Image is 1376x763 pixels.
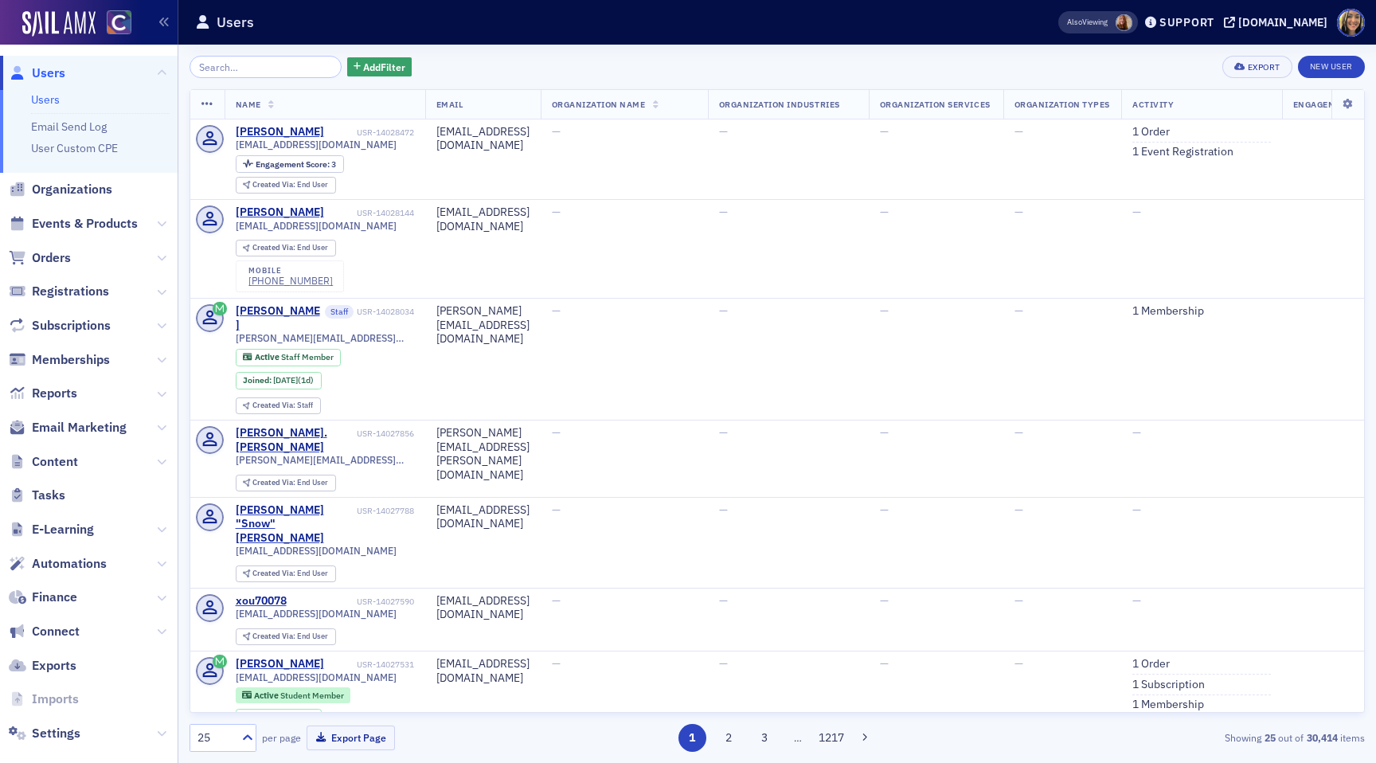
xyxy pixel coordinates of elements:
[273,374,298,385] span: [DATE]
[363,60,405,74] span: Add Filter
[326,659,414,670] div: USR-14027531
[719,593,728,608] span: —
[436,304,530,346] div: [PERSON_NAME][EMAIL_ADDRESS][DOMAIN_NAME]
[1132,145,1233,159] a: 1 Event Registration
[197,730,233,746] div: 25
[289,597,414,607] div: USR-14027590
[252,179,297,190] span: Created Via :
[236,545,397,557] span: [EMAIL_ADDRESS][DOMAIN_NAME]
[236,628,336,645] div: Created Via: End User
[32,351,110,369] span: Memberships
[9,351,110,369] a: Memberships
[880,503,889,517] span: —
[1238,15,1327,29] div: [DOMAIN_NAME]
[1067,17,1082,27] div: Also
[880,303,889,318] span: —
[9,589,77,606] a: Finance
[552,99,646,110] span: Organization Name
[256,158,331,170] span: Engagement Score :
[9,657,76,675] a: Exports
[236,372,322,389] div: Joined: 2025-09-16 00:00:00
[1132,678,1205,692] a: 1 Subscription
[1132,99,1174,110] span: Activity
[32,317,111,335] span: Subscriptions
[9,555,107,573] a: Automations
[1132,657,1170,671] a: 1 Order
[787,730,809,745] span: …
[357,506,414,516] div: USR-14027788
[190,56,342,78] input: Search…
[719,425,728,440] span: —
[1304,730,1340,745] strong: 30,414
[1116,14,1132,31] span: Sheila Duggan
[1014,124,1023,139] span: —
[1014,425,1023,440] span: —
[9,691,79,708] a: Imports
[9,623,80,640] a: Connect
[31,141,118,155] a: User Custom CPE
[236,687,351,703] div: Active: Active: Student Member
[9,419,127,436] a: Email Marketing
[1132,503,1141,517] span: —
[236,177,336,194] div: Created Via: End User
[436,125,530,153] div: [EMAIL_ADDRESS][DOMAIN_NAME]
[552,425,561,440] span: —
[1132,593,1141,608] span: —
[243,375,273,385] span: Joined :
[252,632,328,641] div: End User
[880,425,889,440] span: —
[242,691,343,701] a: Active Student Member
[31,92,60,107] a: Users
[262,730,301,745] label: per page
[236,304,322,332] a: [PERSON_NAME]
[252,181,328,190] div: End User
[273,375,314,385] div: (1d)
[32,555,107,573] span: Automations
[436,503,530,531] div: [EMAIL_ADDRESS][DOMAIN_NAME]
[9,487,65,504] a: Tasks
[9,521,94,538] a: E-Learning
[678,724,706,752] button: 1
[1159,15,1214,29] div: Support
[248,275,333,287] a: [PHONE_NUMBER]
[9,65,65,82] a: Users
[236,125,324,139] div: [PERSON_NAME]
[236,503,354,546] a: [PERSON_NAME] "Snow" [PERSON_NAME]
[22,11,96,37] img: SailAMX
[236,657,324,671] div: [PERSON_NAME]
[236,475,336,491] div: Created Via: End User
[880,656,889,671] span: —
[236,426,354,454] a: [PERSON_NAME].[PERSON_NAME]
[252,568,297,578] span: Created Via :
[9,453,78,471] a: Content
[243,352,333,362] a: Active Staff Member
[281,351,334,362] span: Staff Member
[32,521,94,538] span: E-Learning
[436,426,530,482] div: [PERSON_NAME][EMAIL_ADDRESS][PERSON_NAME][DOMAIN_NAME]
[1132,304,1204,319] a: 1 Membership
[32,283,109,300] span: Registrations
[1014,503,1023,517] span: —
[236,397,321,414] div: Created Via: Staff
[107,10,131,35] img: SailAMX
[552,303,561,318] span: —
[1337,9,1365,37] span: Profile
[714,724,742,752] button: 2
[880,205,889,219] span: —
[236,349,342,366] div: Active: Active: Staff Member
[1222,56,1292,78] button: Export
[252,400,297,410] span: Created Via :
[31,119,107,134] a: Email Send Log
[9,181,112,198] a: Organizations
[254,690,280,701] span: Active
[236,205,324,220] a: [PERSON_NAME]
[1132,425,1141,440] span: —
[252,401,313,410] div: Staff
[9,385,77,402] a: Reports
[32,623,80,640] span: Connect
